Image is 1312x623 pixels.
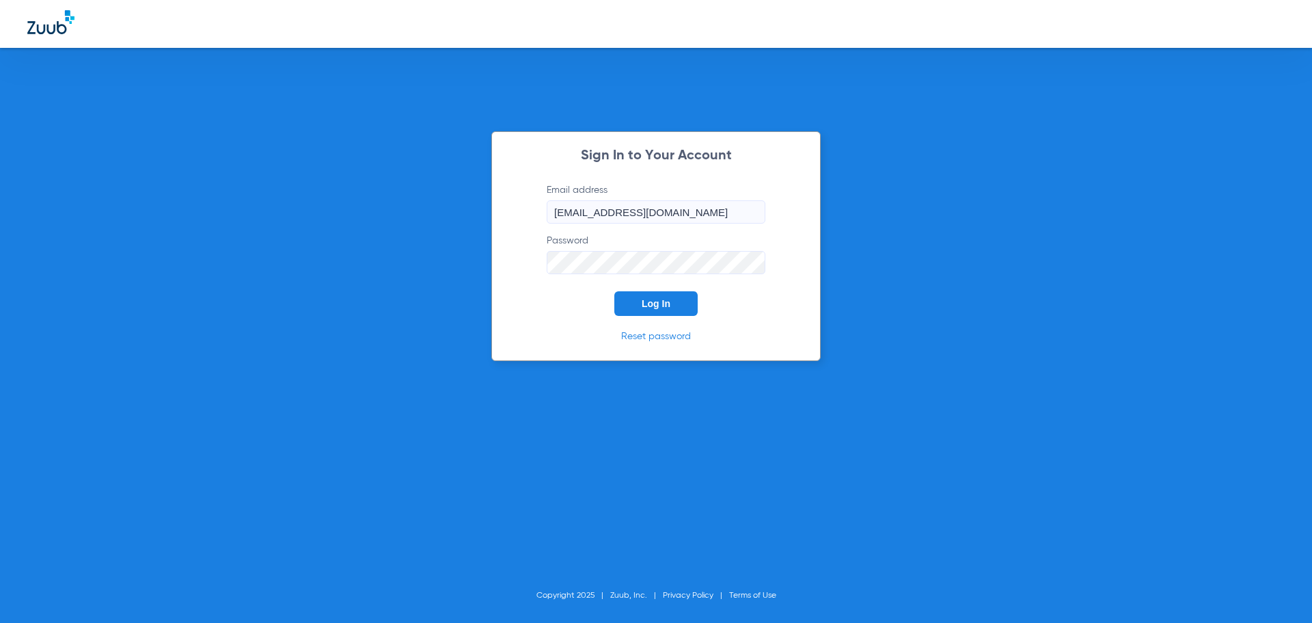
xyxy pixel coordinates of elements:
[729,592,776,600] a: Terms of Use
[547,251,765,274] input: Password
[614,291,698,316] button: Log In
[547,183,765,224] label: Email address
[547,200,765,224] input: Email address
[621,332,691,341] a: Reset password
[610,589,663,602] li: Zuub, Inc.
[642,298,670,309] span: Log In
[663,592,713,600] a: Privacy Policy
[1244,557,1312,623] iframe: Chat Widget
[27,10,74,34] img: Zuub Logo
[526,149,786,163] h2: Sign In to Your Account
[547,234,765,274] label: Password
[536,589,610,602] li: Copyright 2025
